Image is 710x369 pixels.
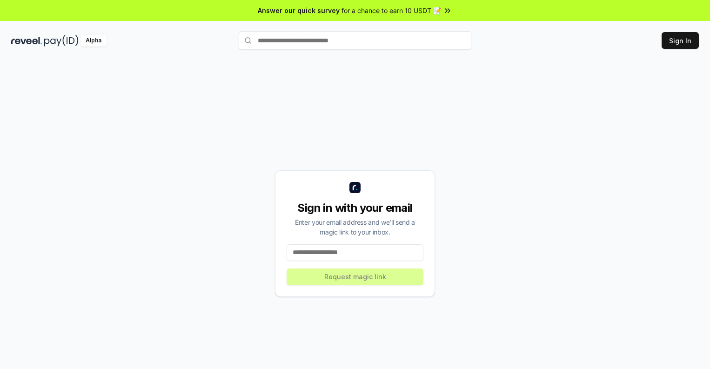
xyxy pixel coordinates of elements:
[80,35,107,47] div: Alpha
[349,182,361,193] img: logo_small
[342,6,441,15] span: for a chance to earn 10 USDT 📝
[258,6,340,15] span: Answer our quick survey
[662,32,699,49] button: Sign In
[44,35,79,47] img: pay_id
[287,201,423,215] div: Sign in with your email
[11,35,42,47] img: reveel_dark
[287,217,423,237] div: Enter your email address and we’ll send a magic link to your inbox.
